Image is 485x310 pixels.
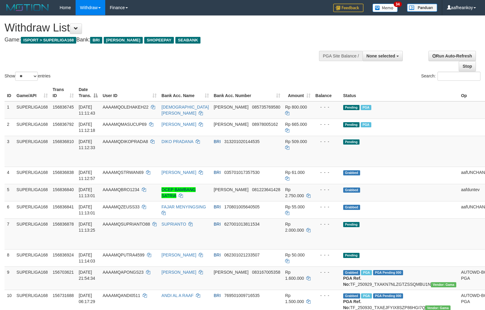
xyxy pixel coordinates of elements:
[315,121,338,127] div: - - -
[79,204,95,215] span: [DATE] 11:13:01
[211,84,283,101] th: Bank Acc. Number: activate to sort column ascending
[53,122,74,127] span: 156836792
[53,293,74,298] span: 156731688
[252,270,280,275] span: Copy 083167005358 to clipboard
[343,276,361,287] b: PGA Ref. No:
[361,293,372,299] span: Marked by aafromsomean
[14,266,50,290] td: SUPERLIGA168
[79,170,95,181] span: [DATE] 11:12:57
[161,222,186,227] a: SUPRIANTO
[252,187,280,192] span: Copy 081223641428 to clipboard
[103,204,139,209] span: AAAAMQZEUSS33
[214,170,221,175] span: BRI
[285,122,307,127] span: Rp 665.000
[341,266,459,290] td: TF_250929_TXAKN7NLZGTZSSQMBU1N
[53,139,74,144] span: 156836810
[285,105,307,109] span: Rp 800.000
[103,187,139,192] span: AAAAMQBRO1234
[343,222,360,227] span: Pending
[315,292,338,299] div: - - -
[53,270,74,275] span: 156703621
[14,167,50,184] td: SUPERLIGA168
[79,293,95,304] span: [DATE] 06:17:29
[343,253,360,258] span: Pending
[363,51,403,61] button: None selected
[373,293,403,299] span: PGA Pending
[214,253,221,257] span: BRI
[343,270,360,275] span: Grabbed
[161,253,196,257] a: [PERSON_NAME]
[5,37,317,43] h4: Game: Bank:
[100,84,159,101] th: User ID: activate to sort column ascending
[161,139,193,144] a: DIKO PRADANA
[252,122,278,127] span: Copy 08978005162 to clipboard
[161,105,209,116] a: [DEMOGRAPHIC_DATA][PERSON_NAME]
[90,37,102,44] span: BRI
[5,218,14,249] td: 7
[285,139,307,144] span: Rp 509.000
[14,136,50,167] td: SUPERLIGA168
[407,4,437,12] img: panduan.png
[285,253,305,257] span: Rp 50.000
[5,84,14,101] th: ID
[53,105,74,109] span: 156836745
[53,204,74,209] span: 156836841
[366,54,395,58] span: None selected
[161,187,196,198] a: OCEP BAMBANG SATRIA
[343,188,360,193] span: Grabbed
[285,222,304,233] span: Rp 2.000.000
[103,253,145,257] span: AAAAMQPUTRA4599
[76,84,100,101] th: Date Trans.: activate to sort column descending
[5,184,14,201] td: 5
[5,119,14,136] td: 2
[161,270,196,275] a: [PERSON_NAME]
[14,184,50,201] td: SUPERLIGA168
[343,170,360,175] span: Grabbed
[285,187,304,198] span: Rp 2.750.000
[79,270,95,281] span: [DATE] 21:54:34
[315,221,338,227] div: - - -
[343,139,360,145] span: Pending
[315,187,338,193] div: - - -
[214,139,221,144] span: BRI
[252,105,280,109] span: Copy 085735769580 to clipboard
[315,252,338,258] div: - - -
[14,119,50,136] td: SUPERLIGA168
[285,270,304,281] span: Rp 1.600.000
[79,139,95,150] span: [DATE] 11:12:33
[361,105,371,110] span: Marked by aafheankoy
[79,122,95,133] span: [DATE] 11:12:18
[361,122,371,127] span: Marked by aafheankoy
[214,204,221,209] span: BRI
[214,122,249,127] span: [PERSON_NAME]
[315,204,338,210] div: - - -
[428,51,476,61] a: Run Auto-Refresh
[53,253,74,257] span: 156836924
[53,170,74,175] span: 156836838
[214,270,249,275] span: [PERSON_NAME]
[319,51,363,61] div: PGA Site Balance /
[343,293,360,299] span: Grabbed
[224,253,260,257] span: Copy 062301021233507 to clipboard
[315,104,338,110] div: - - -
[103,139,148,144] span: AAAAMQDIKOPRADA8
[459,61,476,71] a: Stop
[5,22,317,34] h1: Withdraw List
[394,2,402,7] span: 34
[14,249,50,266] td: SUPERLIGA168
[161,170,196,175] a: [PERSON_NAME]
[79,253,95,263] span: [DATE] 11:14:03
[224,139,260,144] span: Copy 313201020144535 to clipboard
[214,293,221,298] span: BRI
[343,122,360,127] span: Pending
[285,170,305,175] span: Rp 61.000
[14,218,50,249] td: SUPERLIGA168
[53,187,74,192] span: 156836840
[315,169,338,175] div: - - -
[161,293,194,298] a: ANDI AL A RAAF
[315,269,338,275] div: - - -
[14,201,50,218] td: SUPERLIGA168
[315,139,338,145] div: - - -
[103,122,146,127] span: AAAAMQMASUCUP69
[15,72,38,81] select: Showentries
